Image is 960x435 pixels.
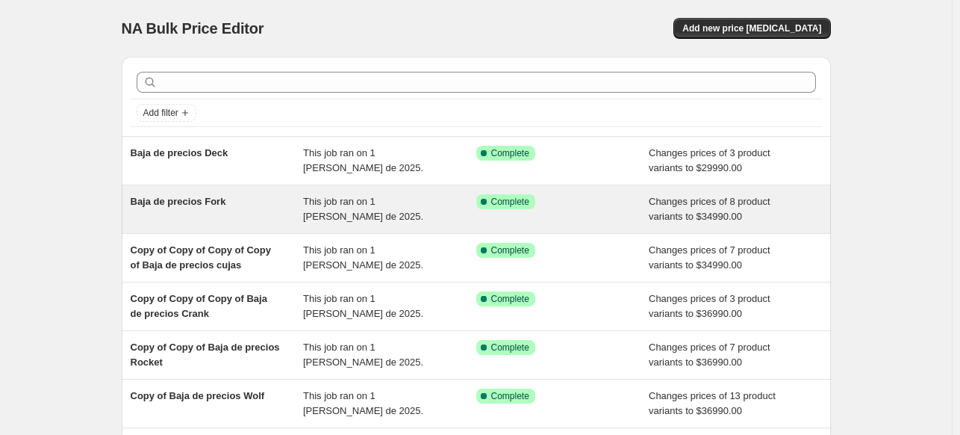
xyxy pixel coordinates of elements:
span: Copy of Baja de precios Wolf [131,390,265,401]
span: Changes prices of 7 product variants to $36990.00 [649,342,770,368]
button: Add new price [MEDICAL_DATA] [673,18,830,39]
span: NA Bulk Price Editor [122,20,264,37]
span: Copy of Copy of Copy of Baja de precios Crank [131,293,267,319]
span: This job ran on 1 [PERSON_NAME] de 2025. [303,390,423,416]
span: Complete [491,342,529,354]
span: Baja de precios Fork [131,196,226,207]
span: Complete [491,147,529,159]
span: Changes prices of 8 product variants to $34990.00 [649,196,770,222]
span: This job ran on 1 [PERSON_NAME] de 2025. [303,147,423,173]
span: Complete [491,196,529,208]
span: Changes prices of 13 product variants to $36990.00 [649,390,776,416]
span: Complete [491,390,529,402]
button: Add filter [137,104,196,122]
span: Changes prices of 3 product variants to $29990.00 [649,147,770,173]
span: Complete [491,244,529,256]
span: This job ran on 1 [PERSON_NAME] de 2025. [303,293,423,319]
span: This job ran on 1 [PERSON_NAME] de 2025. [303,244,423,271]
span: Add new price [MEDICAL_DATA] [682,22,821,34]
span: Changes prices of 7 product variants to $34990.00 [649,244,770,271]
span: Baja de precios Deck [131,147,228,158]
span: This job ran on 1 [PERSON_NAME] de 2025. [303,342,423,368]
span: Complete [491,293,529,305]
span: Changes prices of 3 product variants to $36990.00 [649,293,770,319]
span: Add filter [143,107,178,119]
span: Copy of Copy of Baja de precios Rocket [131,342,280,368]
span: Copy of Copy of Copy of Copy of Baja de precios cujas [131,244,271,271]
span: This job ran on 1 [PERSON_NAME] de 2025. [303,196,423,222]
